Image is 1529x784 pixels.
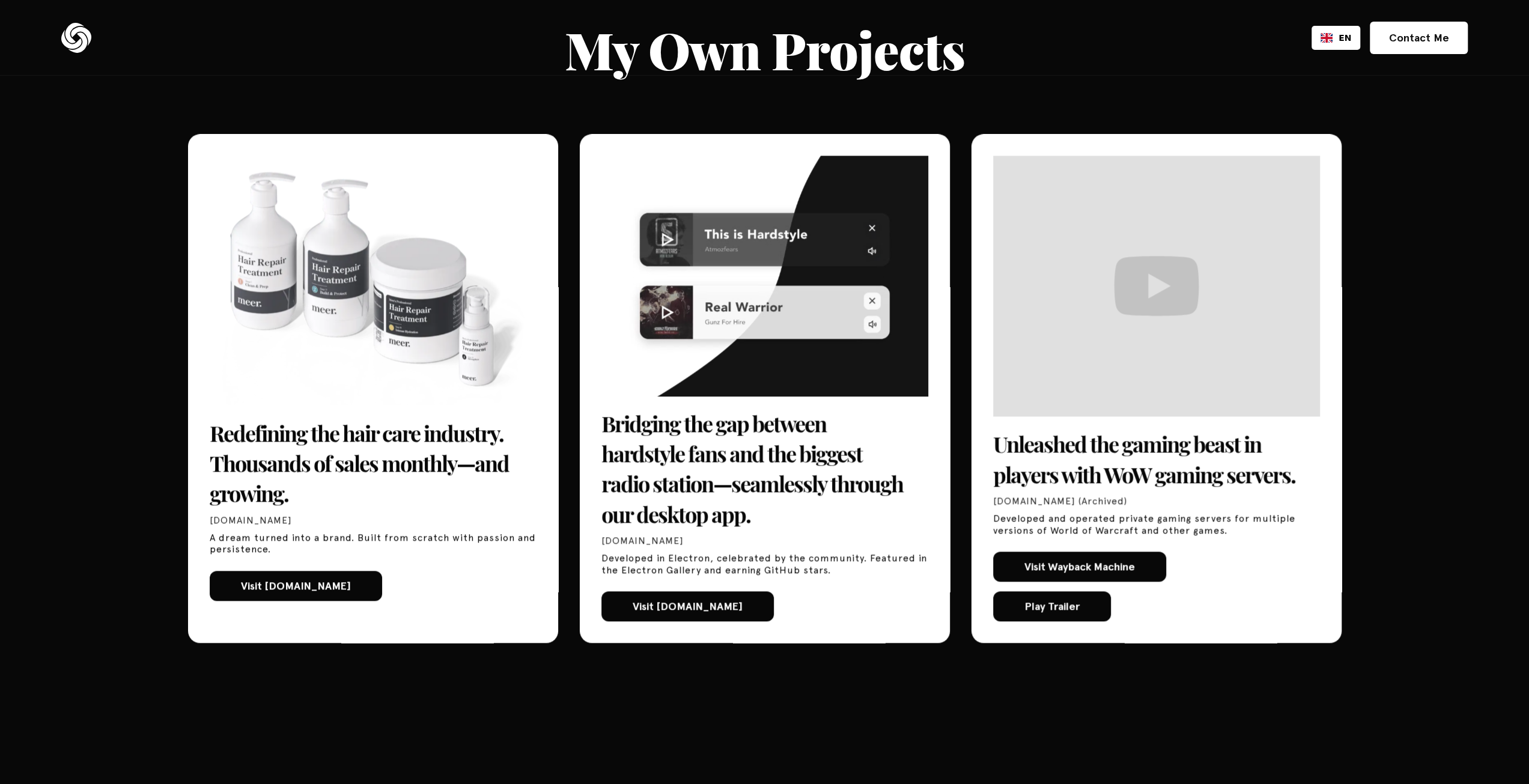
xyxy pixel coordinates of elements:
h3: Bridging the gap between hardstyle fans and the biggest radio station—seamlessly through our desk... [601,408,928,529]
img: English flag [1321,33,1333,43]
a: Contact Me [1370,22,1468,54]
div: Visit Wayback Machine [1024,561,1135,572]
p: [DOMAIN_NAME] [601,535,928,546]
h3: Redefining the hair care industry. Thousands of sales monthly—and growing. [210,418,537,508]
div: Language Switcher [1312,26,1360,50]
h3: Unleashed the gaming beast in players with WoW gaming servers. [993,428,1320,489]
a: Visit [DOMAIN_NAME] [601,591,774,621]
a: Visit [DOMAIN_NAME] [210,571,382,601]
p: [DOMAIN_NAME] [210,514,537,526]
a: Visit Wayback Machine [993,552,1166,582]
a: Play Trailer [993,591,1111,621]
iframe: LightFuture - wowfuture.eu WoW Free Server Trailer 4K upscale [993,156,1320,417]
div: Language selected: English [1312,26,1360,50]
p: Developed in Electron, celebrated by the community. Featured in the Electron Gallery and earning ... [601,552,928,575]
div: Visit [DOMAIN_NAME] [633,601,743,612]
p: Developed and operated private gaming servers for multiple versions of World of Warcraft and othe... [993,512,1320,535]
a: EN [1321,32,1351,44]
p: [DOMAIN_NAME] (Archived) [993,495,1320,506]
p: A dream turned into a brand. Built from scratch with passion and persistence. [210,532,537,555]
div: Play Trailer [1024,601,1080,612]
div: Visit [DOMAIN_NAME] [241,580,351,591]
